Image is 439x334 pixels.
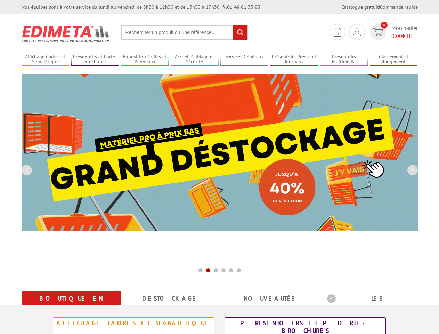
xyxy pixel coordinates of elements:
[368,24,418,40] a: devis rapide 0 Mon panier 0,00€ HT
[55,319,212,327] div: Affichage Cadres et Signalétique
[341,3,418,10] div: |
[223,4,260,10] strong: 01 46 81 33 03
[391,24,418,40] span: Mon panier
[233,25,247,40] input: rechercher
[22,21,110,47] img: Présentoir, panneau, stand - Edimeta - PLV, affichage, mobilier bureau, entreprise
[228,292,310,305] a: nouveautés
[381,22,388,29] span: 0
[370,54,418,65] a: Classement et Rangement
[373,28,383,36] img: devis rapide
[22,54,70,65] a: Affichage Cadres et Signalétique
[129,292,211,305] a: Destockage
[320,54,368,65] a: Présentoirs Multimédia
[327,292,409,317] a: Les promotions
[71,54,119,65] a: Présentoirs et Porte-brochures
[380,4,418,10] a: Commande rapide
[334,28,341,37] img: devis rapide
[121,54,169,65] a: Exposition Grilles et Panneaux
[270,54,318,65] a: Présentoirs Presse et Journaux
[353,28,361,36] img: devis rapide
[121,25,248,40] input: Rechercher un produit ou une référence...
[327,292,414,306] b: Les promotions
[391,32,402,39] span: 0,00
[171,54,219,65] a: Accueil Guidage et Sécurité
[30,292,112,317] a: Boutique en ligne
[391,32,418,40] span: € HT
[22,3,260,10] div: Nos équipes sont à votre service du lundi au vendredi de 8h30 à 12h30 et de 13h30 à 17h30
[341,4,379,10] a: Catalogue gratuit
[220,54,268,65] a: Services Généraux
